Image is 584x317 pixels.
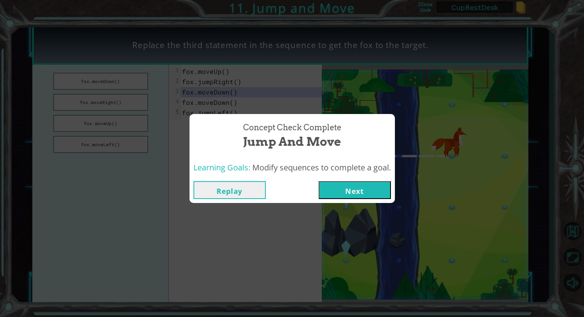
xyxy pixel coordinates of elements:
[193,162,250,173] span: Learning Goals:
[252,162,391,173] span: Modify sequences to complete a goal.
[243,133,341,150] span: Jump and Move
[319,181,391,199] button: Next
[193,181,266,199] button: Replay
[243,122,341,133] span: Concept Check Complete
